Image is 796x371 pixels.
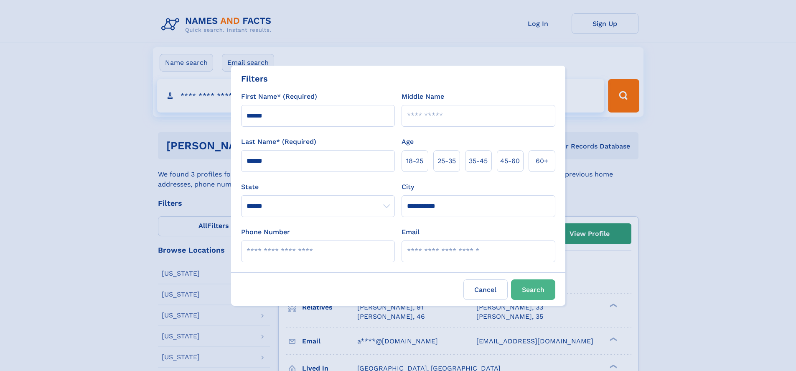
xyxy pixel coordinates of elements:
label: First Name* (Required) [241,92,317,102]
label: City [402,182,414,192]
span: 35‑45 [469,156,488,166]
label: Email [402,227,420,237]
label: Last Name* (Required) [241,137,316,147]
label: Cancel [463,279,508,300]
span: 45‑60 [500,156,520,166]
label: State [241,182,395,192]
div: Filters [241,72,268,85]
label: Middle Name [402,92,444,102]
button: Search [511,279,555,300]
span: 60+ [536,156,548,166]
label: Age [402,137,414,147]
span: 18‑25 [406,156,423,166]
label: Phone Number [241,227,290,237]
span: 25‑35 [437,156,456,166]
